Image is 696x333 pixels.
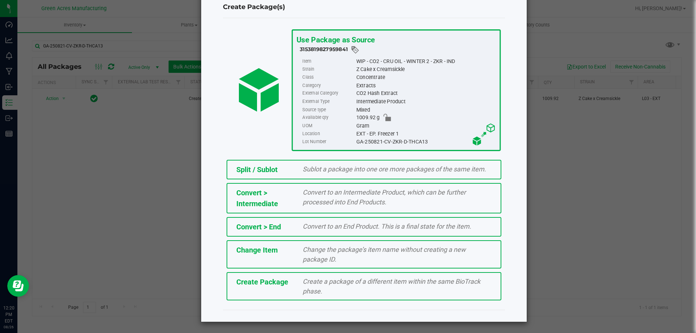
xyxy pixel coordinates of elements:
[302,106,355,114] label: Source type
[356,106,496,114] div: Mixed
[302,65,355,73] label: Strain
[236,278,288,286] span: Create Package
[302,97,355,105] label: External Type
[356,74,496,82] div: Concentrate
[302,138,355,146] label: Lot Number
[303,222,471,230] span: Convert to an End Product. This is a final state for the item.
[356,90,496,97] div: CO2 Hash Extract
[356,130,496,138] div: EXT - EP. Freezer 1
[236,165,278,174] span: Split / Sublot
[296,35,374,44] span: Use Package as Source
[303,278,480,295] span: Create a package of a different item within the same BioTrack phase.
[356,138,496,146] div: GA-250821-CV-ZKR-D-THCA13
[300,45,496,54] div: 3153819827959841
[302,122,355,130] label: UOM
[302,114,355,122] label: Available qty
[303,188,466,206] span: Convert to an Intermediate Product, which can be further processed into End Products.
[356,122,496,130] div: Gram
[7,275,29,297] iframe: Resource center
[356,65,496,73] div: Z Cake x Creamsickle
[303,246,466,263] span: Change the package’s item name without creating a new package ID.
[223,3,505,12] h4: Create Package(s)
[236,246,278,254] span: Change Item
[356,114,380,122] span: 1009.92 g
[236,188,278,208] span: Convert > Intermediate
[303,165,486,173] span: Sublot a package into one ore more packages of the same item.
[356,97,496,105] div: Intermediate Product
[302,130,355,138] label: Location
[302,74,355,82] label: Class
[302,57,355,65] label: Item
[302,90,355,97] label: External Category
[236,222,281,231] span: Convert > End
[356,82,496,90] div: Extracts
[356,57,496,65] div: WIP - CO2 - CRU OIL - WINTER 2 - ZKR - IND
[302,82,355,90] label: Category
